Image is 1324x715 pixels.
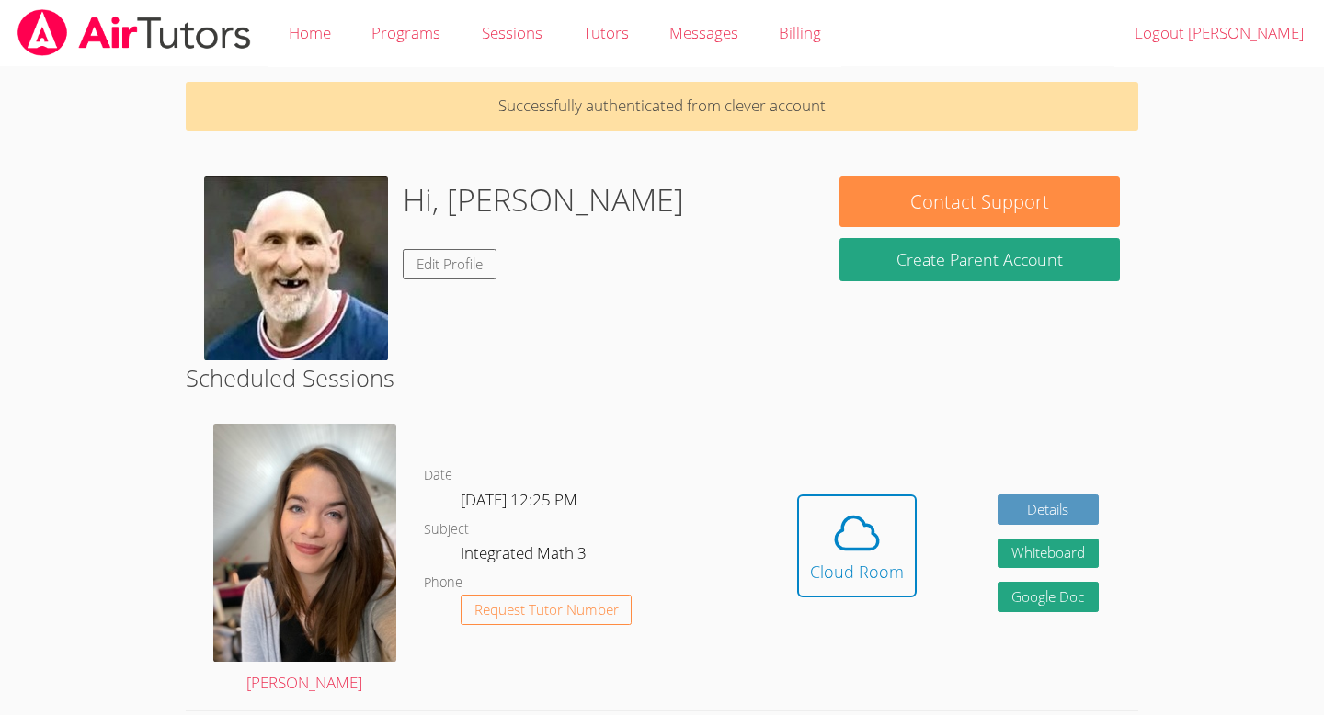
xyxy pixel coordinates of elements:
[839,238,1119,281] button: Create Parent Account
[424,518,469,541] dt: Subject
[461,489,577,510] span: [DATE] 12:25 PM
[403,249,496,279] a: Edit Profile
[797,494,917,597] button: Cloud Room
[461,540,590,572] dd: Integrated Math 3
[16,9,253,56] img: airtutors_banner-c4298cdbf04f3fff15de1276eac7730deb9818008684d7c2e4769d2f7ddbe033.png
[998,582,1099,612] a: Google Doc
[424,572,462,595] dt: Phone
[213,424,396,696] a: [PERSON_NAME]
[424,464,452,487] dt: Date
[998,494,1099,525] a: Details
[213,424,396,662] img: avatar.png
[810,559,904,584] div: Cloud Room
[186,82,1139,131] p: Successfully authenticated from clever account
[839,176,1119,227] button: Contact Support
[403,176,684,223] h1: Hi, [PERSON_NAME]
[461,595,633,625] button: Request Tutor Number
[474,603,619,617] span: Request Tutor Number
[204,176,388,360] img: artworks-pnzOltCAS4CZV62i-k3vchA-t500x500.jpg
[186,360,1139,395] h2: Scheduled Sessions
[669,22,738,43] span: Messages
[998,539,1099,569] button: Whiteboard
